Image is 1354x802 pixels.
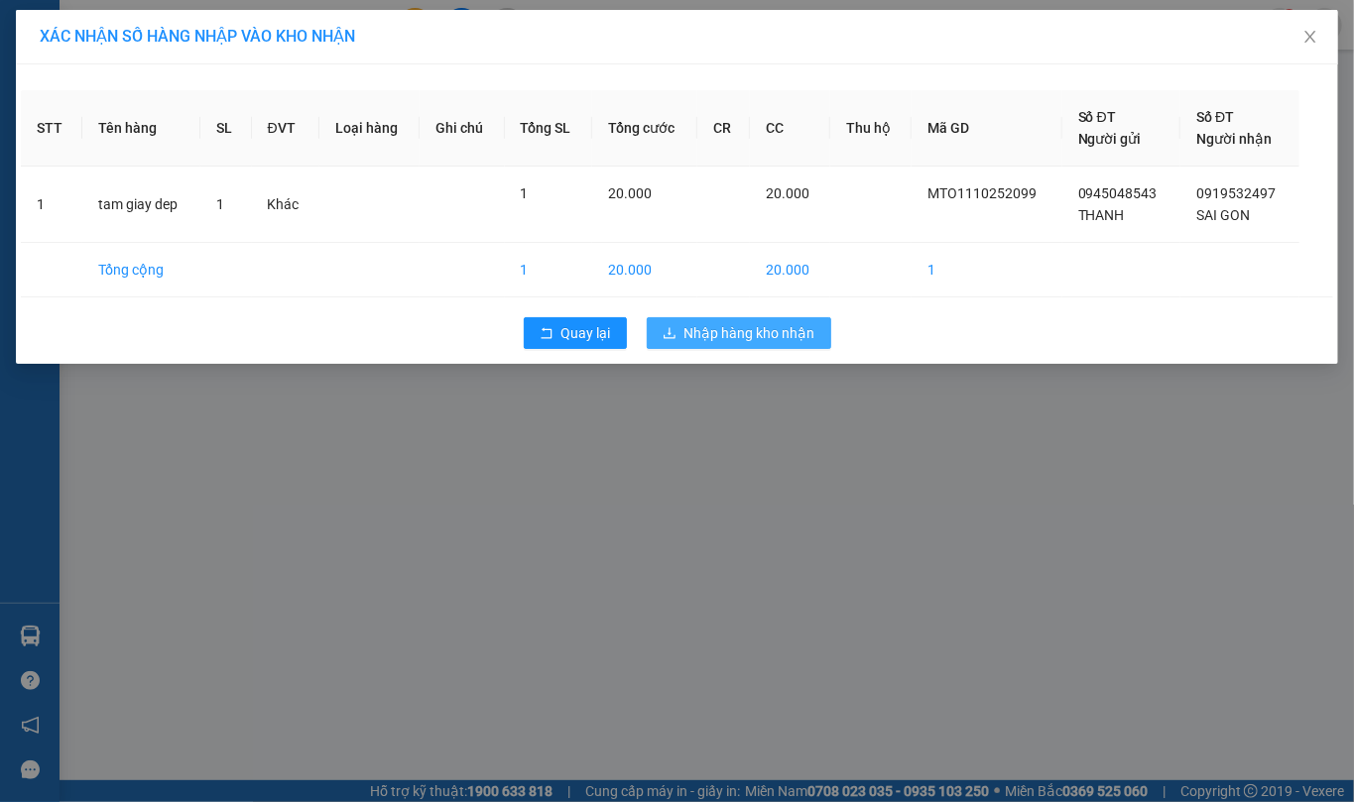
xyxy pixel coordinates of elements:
[1078,109,1116,125] span: Số ĐT
[1078,131,1142,147] span: Người gửi
[750,243,830,297] td: 20.000
[647,317,831,349] button: downloadNhập hàng kho nhận
[684,322,815,344] span: Nhập hàng kho nhận
[697,90,750,167] th: CR
[21,167,82,243] td: 1
[21,90,82,167] th: STT
[82,243,200,297] td: Tổng cộng
[1078,207,1125,223] span: THANH
[82,90,200,167] th: Tên hàng
[592,90,697,167] th: Tổng cước
[1196,185,1276,201] span: 0919532497
[420,90,504,167] th: Ghi chú
[927,185,1037,201] span: MTO1110252099
[1283,10,1338,65] button: Close
[40,27,355,46] span: XÁC NHẬN SỐ HÀNG NHẬP VÀO KHO NHẬN
[319,90,420,167] th: Loại hàng
[750,90,830,167] th: CC
[505,90,593,167] th: Tổng SL
[200,90,251,167] th: SL
[505,243,593,297] td: 1
[912,243,1062,297] td: 1
[608,185,652,201] span: 20.000
[1196,131,1272,147] span: Người nhận
[561,322,611,344] span: Quay lại
[766,185,809,201] span: 20.000
[524,317,627,349] button: rollbackQuay lại
[252,167,319,243] td: Khác
[521,185,529,201] span: 1
[1196,207,1250,223] span: SAI GON
[1078,185,1158,201] span: 0945048543
[592,243,697,297] td: 20.000
[663,326,677,342] span: download
[252,90,319,167] th: ĐVT
[830,90,912,167] th: Thu hộ
[82,167,200,243] td: tam giay dep
[540,326,554,342] span: rollback
[216,196,224,212] span: 1
[912,90,1062,167] th: Mã GD
[1302,29,1318,45] span: close
[1196,109,1234,125] span: Số ĐT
